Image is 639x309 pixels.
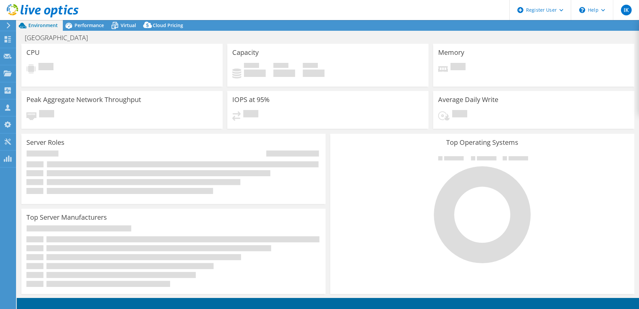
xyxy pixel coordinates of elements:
h3: Peak Aggregate Network Throughput [26,96,141,103]
span: Virtual [121,22,136,28]
span: Pending [243,110,258,119]
h3: Server Roles [26,139,65,146]
h3: Capacity [232,49,259,56]
span: Pending [452,110,467,119]
span: Free [273,63,288,70]
h3: Memory [438,49,464,56]
h1: [GEOGRAPHIC_DATA] [22,34,98,41]
span: Total [303,63,318,70]
h4: 0 GiB [273,70,295,77]
h3: CPU [26,49,40,56]
h3: Top Operating Systems [335,139,629,146]
h3: IOPS at 95% [232,96,270,103]
h4: 0 GiB [303,70,325,77]
svg: \n [579,7,585,13]
span: Pending [38,63,53,72]
h3: Average Daily Write [438,96,498,103]
h3: Top Server Manufacturers [26,214,107,221]
span: Used [244,63,259,70]
h4: 0 GiB [244,70,266,77]
span: Pending [39,110,54,119]
span: Performance [75,22,104,28]
span: Cloud Pricing [153,22,183,28]
span: Pending [451,63,466,72]
span: IK [621,5,632,15]
span: Environment [28,22,58,28]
